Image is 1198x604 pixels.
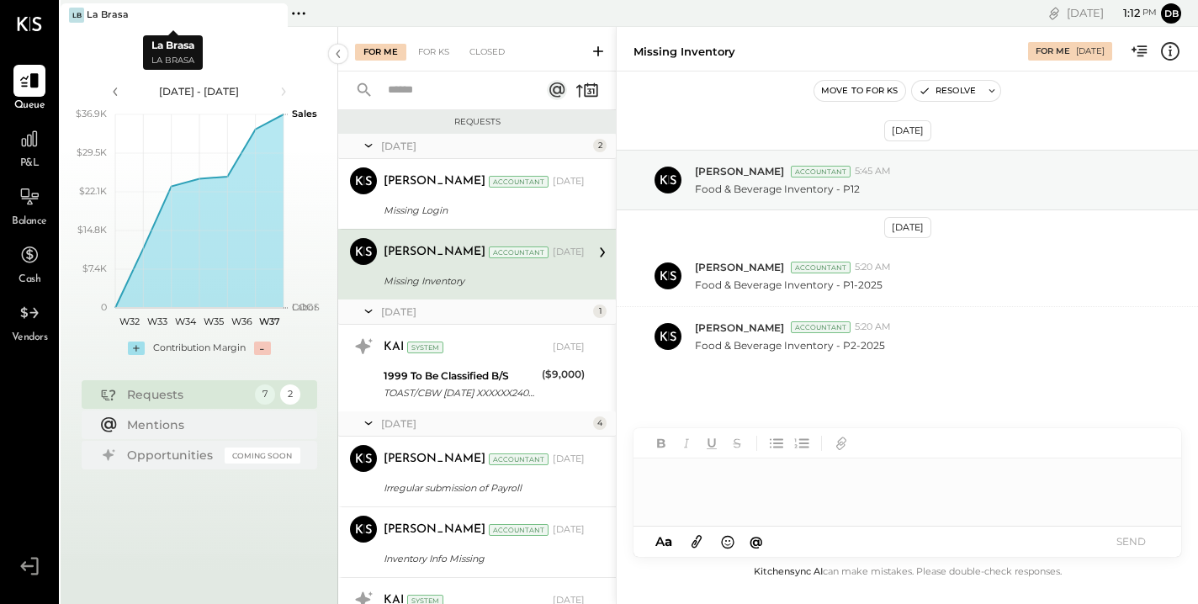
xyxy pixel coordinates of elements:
div: For Me [1036,45,1070,57]
span: Cash [19,273,40,288]
text: W34 [174,315,196,327]
button: db [1161,3,1181,24]
div: Accountant [489,246,549,258]
span: Queue [14,98,45,114]
button: SEND [1097,530,1164,553]
div: Requests [127,386,246,403]
div: 2 [593,139,607,152]
text: $14.8K [77,224,107,236]
span: Balance [12,215,47,230]
div: La Brasa [87,8,129,22]
div: Requests [347,116,607,128]
div: [PERSON_NAME] [384,244,485,261]
text: W35 [203,315,223,327]
div: LB [69,8,84,23]
text: W32 [119,315,139,327]
span: 5:20 AM [855,261,891,274]
div: Missing Inventory [633,44,735,60]
a: Vendors [1,297,58,346]
div: For Me [355,44,406,61]
div: Accountant [791,262,851,273]
button: Aa [650,532,677,551]
div: Mentions [127,416,292,433]
div: Contribution Margin [153,342,246,355]
button: Move to for ks [814,81,905,101]
div: KAI [384,339,404,356]
div: [DATE] [1076,45,1105,57]
div: [DATE] [381,305,589,319]
div: 1 [593,305,607,318]
text: Labor [292,301,317,313]
button: @ [745,531,768,552]
div: Accountant [791,166,851,177]
text: $7.4K [82,262,107,274]
div: [PERSON_NAME] [384,451,485,468]
div: [DATE] [553,523,585,537]
div: 2 [280,384,300,405]
button: Ordered List [791,432,813,454]
div: Closed [461,44,513,61]
span: a [665,533,672,549]
div: [DATE] [553,175,585,188]
div: Accountant [489,453,549,465]
div: 4 [593,416,607,430]
div: + [128,342,145,355]
div: Accountant [489,176,549,188]
text: $36.9K [76,108,107,119]
a: Queue [1,65,58,114]
button: Bold [650,432,672,454]
div: [DATE] [884,120,931,141]
div: 1999 To Be Classified B/S [384,368,537,384]
span: 1 : 12 [1106,5,1140,21]
div: [DATE] - [DATE] [128,84,271,98]
button: Strikethrough [726,432,748,454]
div: TOAST/CBW [DATE] XXXXXX2400VQV2I TOAST/CBW [DATE] XXXXXX2400VQV2I La Brasa [384,384,537,401]
button: Resolve [912,81,983,101]
div: ($9,000) [542,366,585,383]
a: Balance [1,181,58,230]
p: La Brasa [151,54,194,68]
span: [PERSON_NAME] [695,260,784,274]
button: Unordered List [766,432,787,454]
div: [DATE] [1067,5,1157,21]
text: $22.1K [79,185,107,197]
div: [DATE] [553,341,585,354]
div: [DATE] [553,246,585,259]
div: Missing Inventory [384,273,580,289]
span: Vendors [12,331,48,346]
text: W36 [231,315,252,327]
p: Food & Beverage Inventory - P1-2025 [695,278,883,292]
div: System [407,342,443,353]
span: @ [750,533,763,549]
div: Inventory Info Missing [384,550,580,567]
div: Coming Soon [225,448,300,464]
div: - [254,342,271,355]
div: copy link [1046,4,1063,22]
button: Add URL [830,432,852,454]
div: [PERSON_NAME] [384,173,485,190]
div: Accountant [489,524,549,536]
div: For KS [410,44,458,61]
a: Cash [1,239,58,288]
text: W33 [147,315,167,327]
div: [PERSON_NAME] [384,522,485,538]
span: [PERSON_NAME] [695,164,784,178]
text: $29.5K [77,146,107,158]
span: 5:20 AM [855,321,891,334]
div: Opportunities [127,447,216,464]
text: Sales [292,108,317,119]
text: W37 [258,315,279,327]
div: Accountant [791,321,851,333]
div: [DATE] [381,139,589,153]
div: 7 [255,384,275,405]
span: 5:45 AM [855,165,891,178]
div: [DATE] [381,416,589,431]
div: Missing Login [384,202,580,219]
span: P&L [20,156,40,172]
button: Underline [701,432,723,454]
div: Irregular submission of Payroll [384,479,580,496]
div: [DATE] [553,453,585,466]
span: [PERSON_NAME] [695,321,784,335]
text: 0 [101,301,107,313]
button: Italic [676,432,697,454]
